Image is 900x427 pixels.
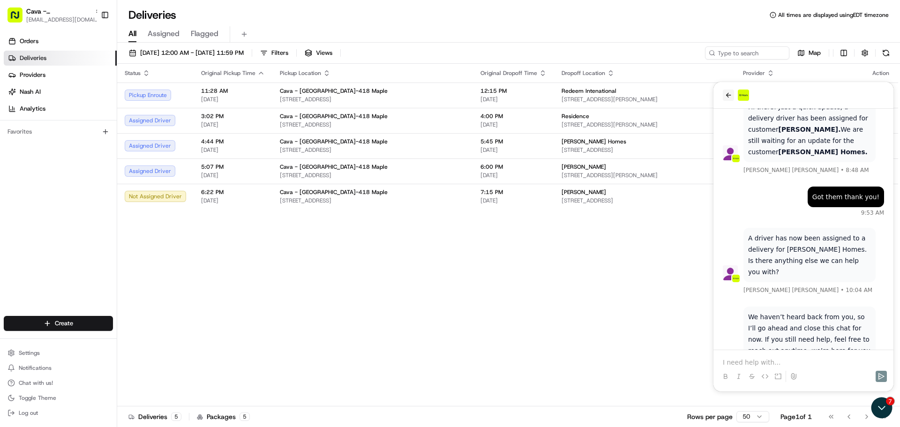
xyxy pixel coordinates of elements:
[19,394,56,402] span: Toggle Theme
[809,49,821,57] span: Map
[280,96,465,103] span: [STREET_ADDRESS]
[480,146,547,154] span: [DATE]
[148,28,180,39] span: Assigned
[280,172,465,179] span: [STREET_ADDRESS]
[4,361,113,375] button: Notifications
[879,46,892,60] button: Refresh
[4,391,113,405] button: Toggle Theme
[562,121,728,128] span: [STREET_ADDRESS][PERSON_NAME]
[4,51,117,66] a: Deliveries
[201,197,265,204] span: [DATE]
[201,121,265,128] span: [DATE]
[280,188,388,196] span: Cava - [GEOGRAPHIC_DATA]-418 Maple
[562,197,728,204] span: [STREET_ADDRESS]
[240,412,250,421] div: 5
[125,69,141,77] span: Status
[128,7,176,22] h1: Deliveries
[4,4,97,26] button: Cava - [GEOGRAPHIC_DATA][EMAIL_ADDRESS][DOMAIN_NAME]
[4,67,117,82] a: Providers
[480,138,547,145] span: 5:45 PM
[4,101,117,116] a: Analytics
[128,28,136,39] span: All
[480,112,547,120] span: 4:00 PM
[4,316,113,331] button: Create
[713,82,893,391] iframe: Customer support window
[280,69,321,77] span: Pickup Location
[705,46,789,60] input: Type to search
[201,146,265,154] span: [DATE]
[687,412,733,421] p: Rows per page
[201,87,265,95] span: 11:28 AM
[480,87,547,95] span: 12:15 PM
[480,121,547,128] span: [DATE]
[280,146,465,154] span: [STREET_ADDRESS]
[201,138,265,145] span: 4:44 PM
[191,28,218,39] span: Flagged
[128,412,181,421] div: Deliveries
[20,54,46,62] span: Deliveries
[480,69,537,77] span: Original Dropoff Time
[55,319,73,328] span: Create
[4,84,117,99] a: Nash AI
[316,49,332,57] span: Views
[780,412,812,421] div: Page 1 of 1
[562,172,728,179] span: [STREET_ADDRESS][PERSON_NAME]
[201,188,265,196] span: 6:22 PM
[562,163,606,171] span: [PERSON_NAME]
[20,88,41,96] span: Nash AI
[480,172,547,179] span: [DATE]
[19,349,40,357] span: Settings
[562,87,616,95] span: Redeem Intenational
[20,105,45,113] span: Analytics
[562,112,589,120] span: Residence
[256,46,292,60] button: Filters
[201,112,265,120] span: 3:02 PM
[480,197,547,204] span: [DATE]
[480,96,547,103] span: [DATE]
[26,7,91,16] button: Cava - [GEOGRAPHIC_DATA]
[280,121,465,128] span: [STREET_ADDRESS]
[280,197,465,204] span: [STREET_ADDRESS]
[562,96,728,103] span: [STREET_ADDRESS][PERSON_NAME]
[562,138,626,145] span: [PERSON_NAME] Homes
[20,71,45,79] span: Providers
[562,69,605,77] span: Dropoff Location
[19,364,52,372] span: Notifications
[20,37,38,45] span: Orders
[197,412,250,421] div: Packages
[778,11,889,19] span: All times are displayed using EDT timezone
[271,49,288,57] span: Filters
[201,172,265,179] span: [DATE]
[4,34,117,49] a: Orders
[871,69,891,77] div: Action
[870,396,895,421] iframe: Open customer support
[201,163,265,171] span: 5:07 PM
[280,87,388,95] span: Cava - [GEOGRAPHIC_DATA]-418 Maple
[743,69,765,77] span: Provider
[480,188,547,196] span: 7:15 PM
[4,124,113,139] div: Favorites
[19,379,53,387] span: Chat with us!
[793,46,825,60] button: Map
[4,406,113,420] button: Log out
[280,138,388,145] span: Cava - [GEOGRAPHIC_DATA]-418 Maple
[280,112,388,120] span: Cava - [GEOGRAPHIC_DATA]-418 Maple
[562,146,728,154] span: [STREET_ADDRESS]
